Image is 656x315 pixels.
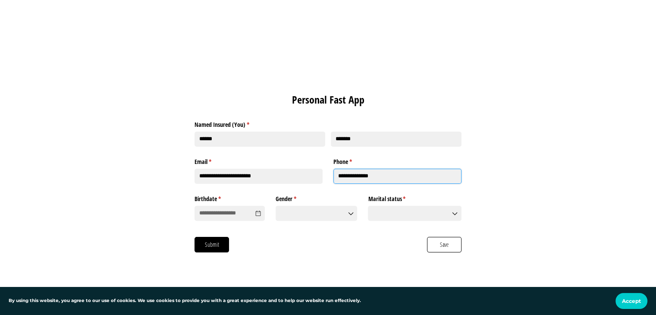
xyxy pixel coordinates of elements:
label: Birthdate [195,192,265,203]
input: First [195,132,325,147]
label: Marital status [368,192,461,203]
button: Save [427,237,461,252]
label: Gender [276,192,358,203]
label: Email [195,155,323,166]
p: By using this website, you agree to our use of cookies. We use cookies to provide you with a grea... [9,297,361,305]
button: Submit [195,237,229,252]
button: Accept [615,293,647,309]
span: Accept [622,298,641,304]
legend: Named Insured (You) [195,118,461,129]
span: Save [439,240,449,249]
h1: Personal Fast App [195,92,461,107]
span: Submit [204,240,220,249]
input: Last [331,132,461,147]
label: Phone [333,155,461,166]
